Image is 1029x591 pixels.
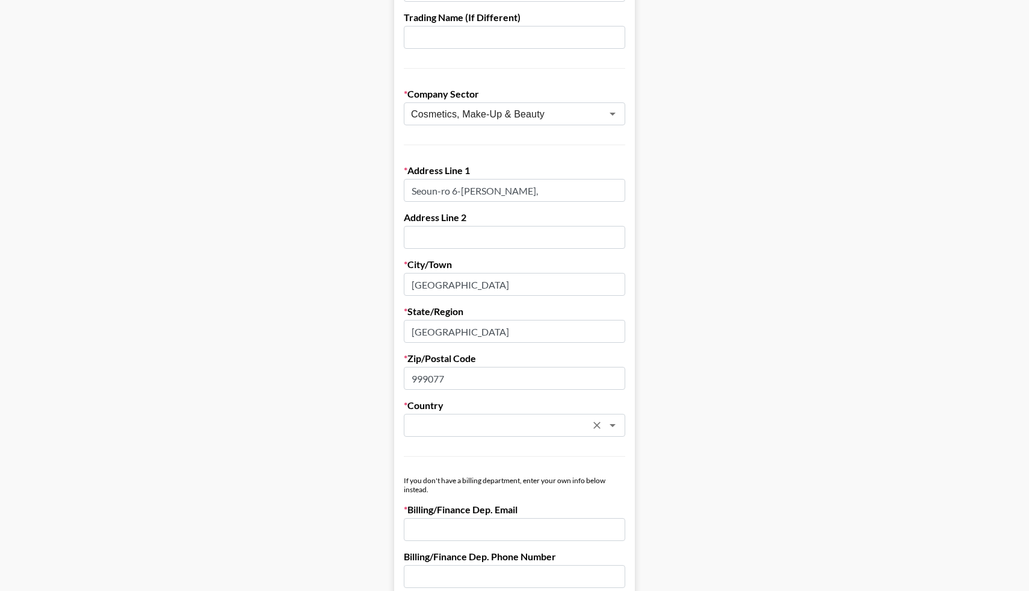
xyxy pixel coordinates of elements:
[604,417,621,434] button: Open
[604,105,621,122] button: Open
[404,551,625,563] label: Billing/Finance Dep. Phone Number
[404,504,625,516] label: Billing/Finance Dep. Email
[404,88,625,100] label: Company Sector
[589,417,605,434] button: Clear
[404,476,625,494] div: If you don't have a billing department, enter your own info below instead.
[404,352,625,364] label: Zip/Postal Code
[404,164,625,177] label: Address Line 1
[404,11,625,23] label: Trading Name (If Different)
[404,211,625,224] label: Address Line 2
[404,305,625,317] label: State/Region
[404,399,625,411] label: Country
[404,258,625,270] label: City/Town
